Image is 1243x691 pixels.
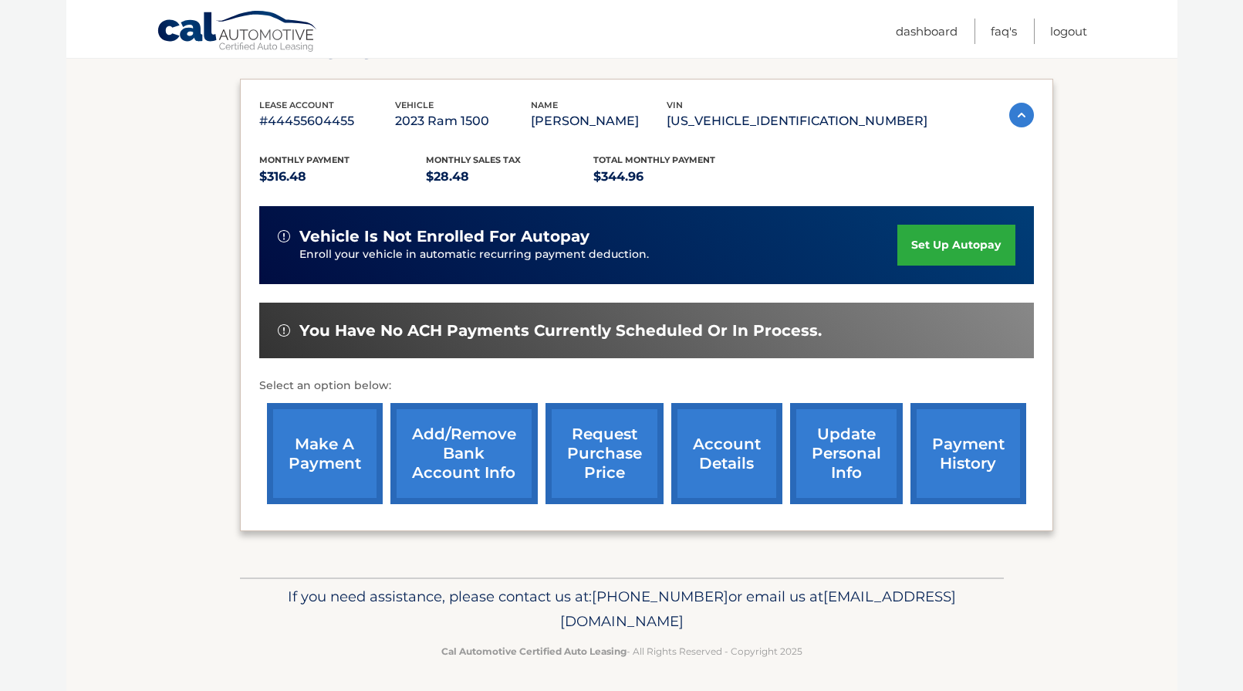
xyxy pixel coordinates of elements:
span: [EMAIL_ADDRESS][DOMAIN_NAME] [560,588,956,630]
a: Logout [1050,19,1087,44]
p: $316.48 [259,166,427,188]
a: Add/Remove bank account info [390,403,538,504]
p: 2023 Ram 1500 [395,110,531,132]
p: If you need assistance, please contact us at: or email us at [250,584,994,634]
span: Monthly sales Tax [426,154,521,165]
span: You have no ACH payments currently scheduled or in process. [299,321,822,340]
a: FAQ's [991,19,1017,44]
p: #44455604455 [259,110,395,132]
span: [PHONE_NUMBER] [592,588,728,605]
span: vehicle [395,100,434,110]
a: Dashboard [896,19,958,44]
p: [PERSON_NAME] [531,110,667,132]
img: accordion-active.svg [1009,103,1034,127]
a: set up autopay [897,225,1015,266]
span: Monthly Payment [259,154,350,165]
a: Cal Automotive [157,10,319,55]
a: make a payment [267,403,383,504]
a: update personal info [790,403,903,504]
span: vehicle is not enrolled for autopay [299,227,589,246]
span: name [531,100,558,110]
strong: Cal Automotive Certified Auto Leasing [441,645,627,657]
span: vin [667,100,683,110]
span: Total Monthly Payment [593,154,715,165]
p: [US_VEHICLE_IDENTIFICATION_NUMBER] [667,110,927,132]
a: request purchase price [546,403,664,504]
a: payment history [910,403,1026,504]
p: $344.96 [593,166,761,188]
a: account details [671,403,782,504]
p: $28.48 [426,166,593,188]
img: alert-white.svg [278,324,290,337]
img: alert-white.svg [278,230,290,242]
span: lease account [259,100,334,110]
p: Select an option below: [259,377,1034,395]
p: - All Rights Reserved - Copyright 2025 [250,643,994,659]
p: Enroll your vehicle in automatic recurring payment deduction. [299,246,898,263]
